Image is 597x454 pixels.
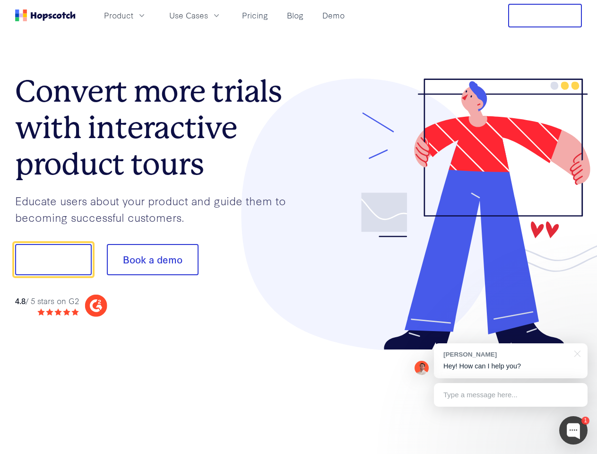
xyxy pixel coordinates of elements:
button: Free Trial [508,4,582,27]
div: [PERSON_NAME] [443,350,569,359]
span: Use Cases [169,9,208,21]
a: Home [15,9,76,21]
div: / 5 stars on G2 [15,295,79,307]
div: 1 [581,417,589,425]
button: Product [98,8,152,23]
button: Use Cases [164,8,227,23]
p: Educate users about your product and guide them to becoming successful customers. [15,192,299,225]
a: Blog [283,8,307,23]
button: Book a demo [107,244,199,275]
div: Type a message here... [434,383,588,407]
img: Mark Spera [415,361,429,375]
span: Product [104,9,133,21]
a: Pricing [238,8,272,23]
button: Show me! [15,244,92,275]
a: Demo [319,8,348,23]
p: Hey! How can I help you? [443,361,578,371]
strong: 4.8 [15,295,26,306]
h1: Convert more trials with interactive product tours [15,73,299,182]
